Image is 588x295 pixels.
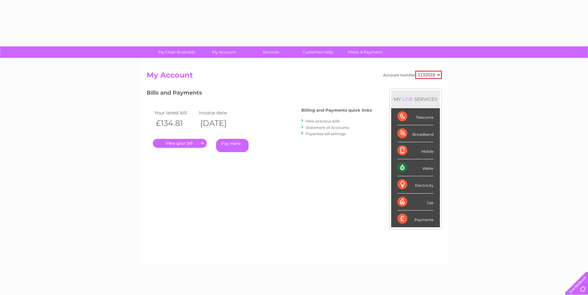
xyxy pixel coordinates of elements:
a: Pay Here [216,139,249,152]
a: Paperless bill settings [306,131,346,136]
div: Payments [397,211,434,227]
a: My Clear Business [151,46,202,58]
h2: My Account [147,71,442,83]
td: Invoice date [197,109,242,117]
h4: Billing and Payments quick links [301,108,372,113]
div: Account number [383,71,442,79]
div: Mobile [397,142,434,159]
a: My Account [198,46,249,58]
div: Electricity [397,176,434,193]
a: View previous bills [306,119,340,123]
a: Customer Help [292,46,343,58]
td: Your latest bill [153,109,197,117]
a: Make A Payment [339,46,391,58]
a: Services [245,46,296,58]
div: LIVE [401,96,414,102]
div: Broadband [397,125,434,142]
th: £134.81 [153,117,197,130]
h3: Bills and Payments [147,88,372,99]
a: Statement of Accounts [306,125,349,130]
div: Water [397,159,434,176]
th: [DATE] [197,117,242,130]
div: Gas [397,194,434,211]
a: . [153,139,207,148]
div: MY SERVICES [391,90,440,108]
div: Telecoms [397,108,434,125]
